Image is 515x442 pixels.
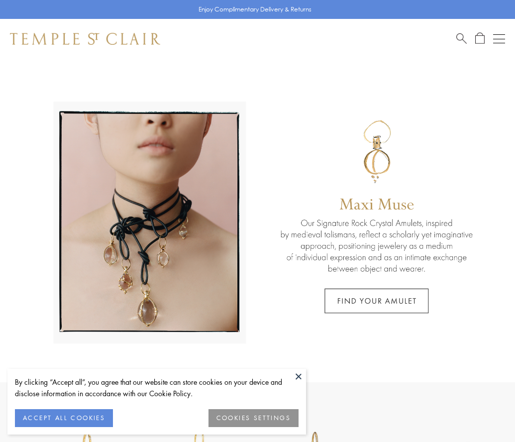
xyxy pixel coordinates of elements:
p: Enjoy Complimentary Delivery & Returns [199,4,311,14]
button: COOKIES SETTINGS [208,409,299,427]
a: Search [456,32,467,45]
a: Open Shopping Bag [475,32,485,45]
button: ACCEPT ALL COOKIES [15,409,113,427]
div: By clicking “Accept all”, you agree that our website can store cookies on your device and disclos... [15,376,299,399]
button: Open navigation [493,33,505,45]
img: Temple St. Clair [10,33,160,45]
